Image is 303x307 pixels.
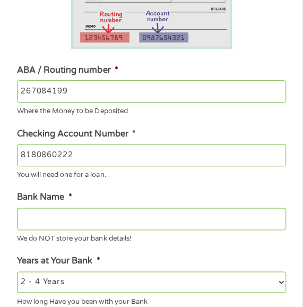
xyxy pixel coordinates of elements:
label: Years at Your Bank [17,255,100,267]
div: Where the Money to be Deposited [17,103,285,117]
div: How long Have you been with your Bank [17,293,285,307]
input: 263177916 [17,80,285,103]
label: Checking Account Number [17,129,135,140]
label: ABA / Routing number [17,65,118,76]
input: 345634636 [17,144,285,166]
div: You will need one for a loan. [17,166,285,181]
label: Bank Name [17,192,72,203]
div: We do NOT store your bank details! [17,230,285,244]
